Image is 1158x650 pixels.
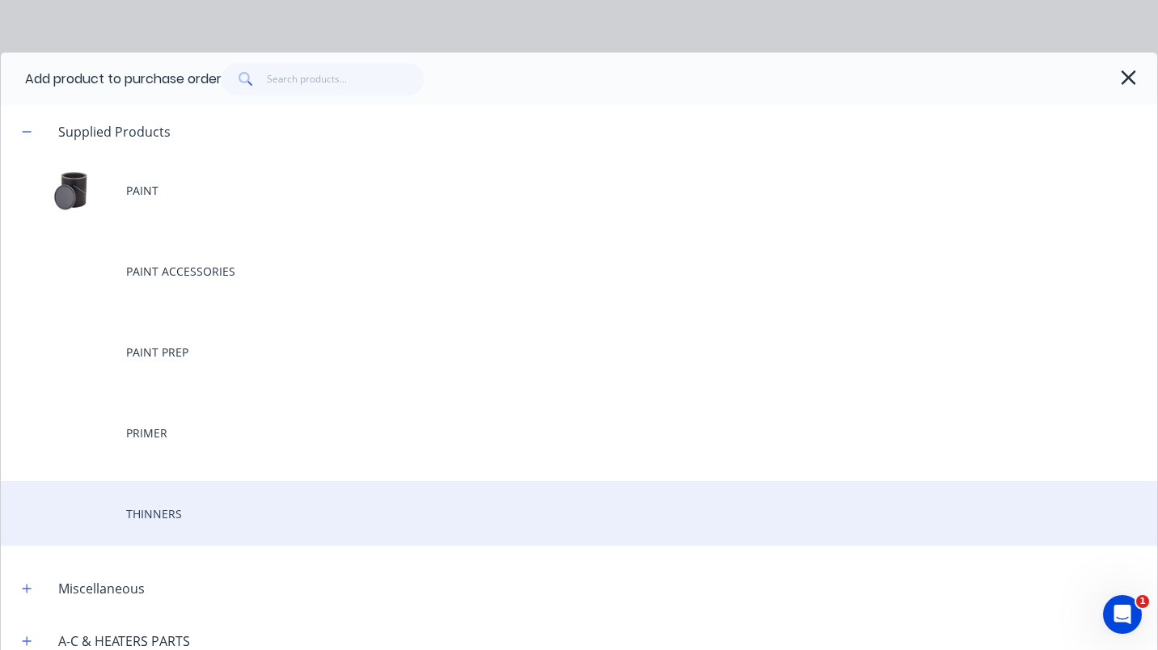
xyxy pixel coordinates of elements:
[267,63,425,95] input: Search products...
[1103,595,1142,634] iframe: Intercom live chat
[25,70,222,89] div: Add product to purchase order
[45,122,184,141] div: Supplied Products
[45,579,158,598] div: Miscellaneous
[1136,595,1149,608] span: 1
